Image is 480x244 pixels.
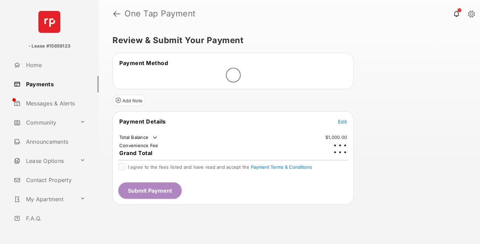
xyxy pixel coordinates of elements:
[38,11,60,33] img: svg+xml;base64,PHN2ZyB4bWxucz0iaHR0cDovL3d3dy53My5vcmcvMjAwMC9zdmciIHdpZHRoPSI2NCIgaGVpZ2h0PSI2NC...
[251,164,312,170] button: I agree to the fees listed and have read and accept the
[119,134,158,141] td: Total Balance
[11,95,99,112] a: Messages & Alerts
[11,210,99,227] a: F.A.Q.
[325,134,347,140] td: $1,000.00
[112,36,461,44] h5: Review & Submit Your Payment
[338,119,347,125] span: Edit
[28,43,70,50] p: - Lease #15659123
[11,172,99,188] a: Contact Property
[11,114,77,131] a: Community
[11,153,77,169] a: Lease Options
[338,118,347,125] button: Edit
[119,118,166,125] span: Payment Details
[119,150,153,156] span: Grand Total
[11,133,99,150] a: Announcements
[128,164,312,170] span: I agree to the fees listed and have read and accept the
[112,95,146,106] button: Add Note
[124,10,196,18] strong: One Tap Payment
[119,60,168,66] span: Payment Method
[118,182,182,199] button: Submit Payment
[11,57,99,73] a: Home
[11,191,77,207] a: My Apartment
[119,142,159,149] td: Convenience Fee
[11,76,99,92] a: Payments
